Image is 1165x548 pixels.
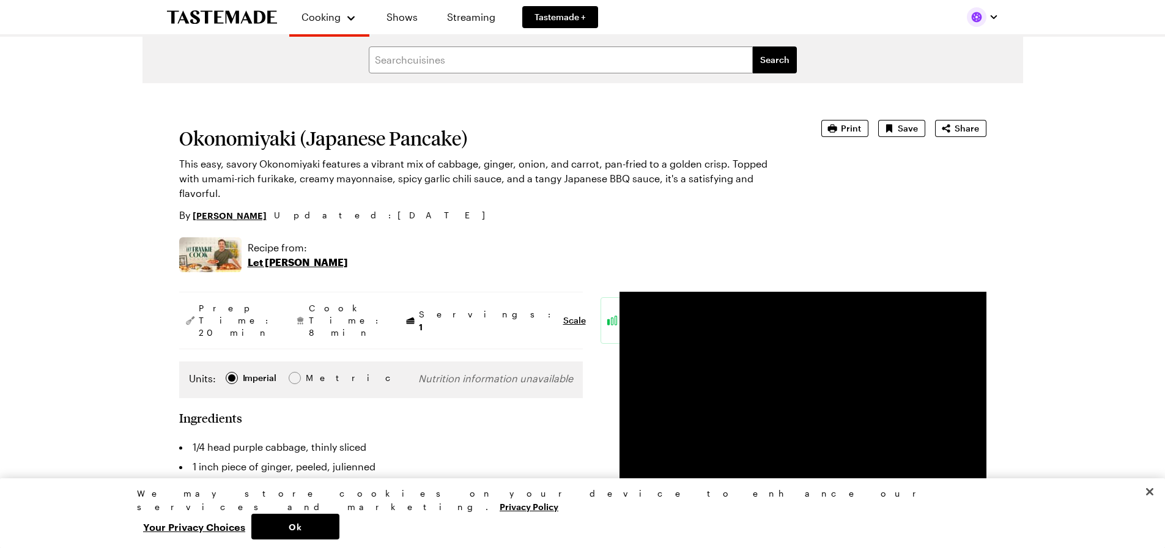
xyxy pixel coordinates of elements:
a: [PERSON_NAME] [193,209,267,222]
span: Updated : [DATE] [274,209,497,222]
div: We may store cookies on your device to enhance our services and marketing. [137,487,1018,514]
button: Print [821,120,868,137]
li: 1 inch piece of ginger, peeled, julienned [179,457,583,476]
span: Prep Time: 20 min [199,302,275,339]
button: Cooking [301,5,357,29]
li: 1/4 head purple cabbage, thinly sliced [179,437,583,457]
button: Your Privacy Choices [137,514,251,539]
span: Search [760,54,790,66]
p: Recipe from: [248,240,348,255]
a: Recipe from:Let [PERSON_NAME] [248,240,348,270]
h2: Ingredients [179,410,242,425]
span: Metric [306,371,333,385]
video-js: Video Player [619,292,986,498]
span: 1 [419,320,423,332]
span: Print [841,122,861,135]
p: This easy, savory Okonomiyaki features a vibrant mix of cabbage, ginger, onion, and carrot, pan-f... [179,157,787,201]
img: Profile picture [967,7,986,27]
p: By [179,208,267,223]
a: To Tastemade Home Page [167,10,277,24]
button: Profile picture [967,7,999,27]
button: Save recipe [878,120,925,137]
button: filters [753,46,797,73]
button: Share [935,120,986,137]
span: Tastemade + [534,11,586,23]
div: Privacy [137,487,1018,539]
button: Close [1136,478,1163,505]
li: 1/4 onion, thinly sliced [179,476,583,496]
span: Nutrition information unavailable [418,372,573,384]
div: Imperial [243,371,276,385]
span: Share [955,122,979,135]
p: Let [PERSON_NAME] [248,255,348,270]
iframe: Advertisement [619,292,986,498]
div: Metric [306,371,331,385]
img: Show where recipe is used [179,237,242,272]
h1: Okonomiyaki (Japanese Pancake) [179,127,787,149]
span: Cook Time: 8 min [309,302,385,339]
button: Ok [251,514,339,539]
label: Units: [189,371,216,386]
span: Imperial [243,371,278,385]
a: Tastemade + [522,6,598,28]
span: Save [898,122,918,135]
a: More information about your privacy, opens in a new tab [500,500,558,512]
div: Imperial Metric [189,371,331,388]
span: Servings: [419,308,557,333]
span: Cooking [301,11,341,23]
button: Scale [563,314,586,327]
